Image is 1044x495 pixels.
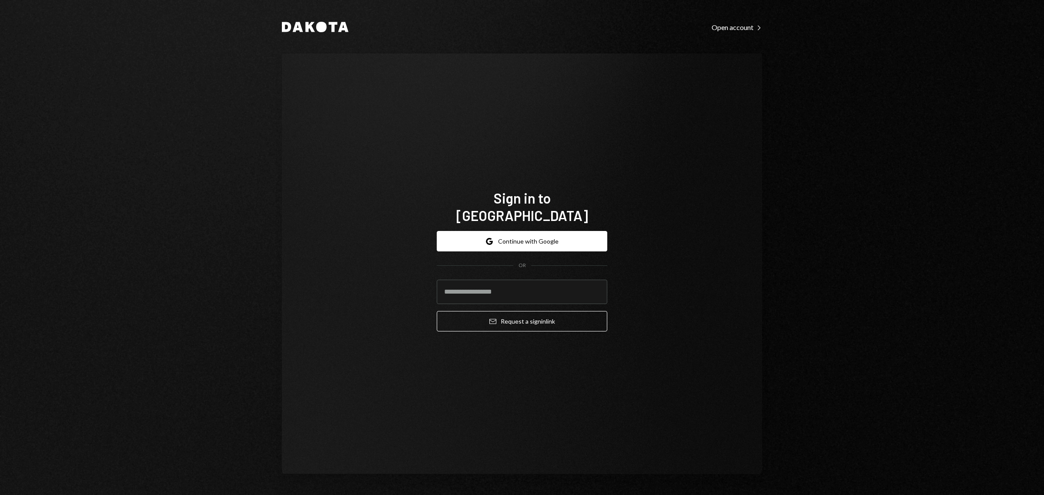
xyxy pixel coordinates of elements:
div: Open account [712,23,762,32]
button: Continue with Google [437,231,607,251]
h1: Sign in to [GEOGRAPHIC_DATA] [437,189,607,224]
div: OR [519,262,526,269]
a: Open account [712,22,762,32]
button: Request a signinlink [437,311,607,331]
